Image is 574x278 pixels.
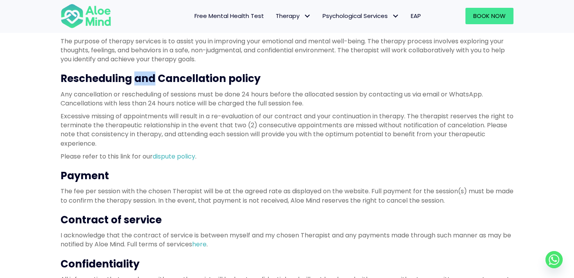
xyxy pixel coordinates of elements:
a: Book Now [465,8,513,24]
span: Psychological Services [323,12,399,20]
a: dispute policy [153,152,195,161]
p: I acknowledge that the contract of service is between myself and my chosen Therapist and any paym... [61,231,513,249]
a: EAP [405,8,427,24]
h3: Contract of service [61,213,513,227]
img: Aloe mind Logo [61,3,111,29]
span: EAP [411,12,421,20]
p: The purpose of therapy services is to assist you in improving your emotional and mental well-bein... [61,37,513,64]
span: Book Now [473,12,506,20]
a: here [192,240,207,249]
a: Free Mental Health Test [189,8,270,24]
a: TherapyTherapy: submenu [270,8,317,24]
span: Therapy: submenu [301,11,313,22]
span: Psychological Services: submenu [390,11,401,22]
nav: Menu [121,8,427,24]
h3: Payment [61,169,513,183]
p: Any cancellation or rescheduling of sessions must be done 24 hours before the allocated session b... [61,90,513,108]
span: Free Mental Health Test [194,12,264,20]
h3: Rescheduling and Cancellation policy [61,71,513,86]
p: Please refer to this link for our . [61,152,513,161]
p: The fee per session with the chosen Therapist will be at the agreed rate as displayed on the webs... [61,187,513,205]
a: Psychological ServicesPsychological Services: submenu [317,8,405,24]
a: Whatsapp [545,251,563,268]
p: Excessive missing of appointments will result in a re-evaluation of our contract and your continu... [61,112,513,148]
h3: Confidentiality [61,257,513,271]
span: Therapy [276,12,311,20]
